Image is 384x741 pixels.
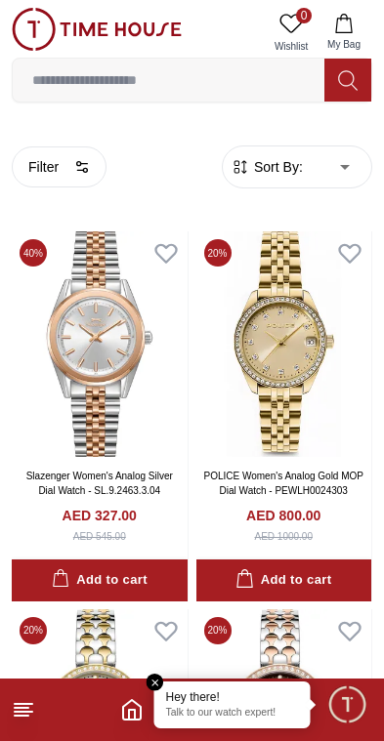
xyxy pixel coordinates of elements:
span: 40 % [20,239,47,267]
p: Talk to our watch expert! [166,707,299,720]
span: Wishlist [267,39,316,54]
img: POLICE Women's Analog Gold MOP Dial Watch - PEWLH0024303 [196,231,372,457]
div: Hey there! [166,689,299,705]
a: POLICE Women's Analog Gold MOP Dial Watch - PEWLH0024303 [204,471,363,496]
button: My Bag [316,8,372,58]
span: 20 % [204,617,232,644]
span: 20 % [204,239,232,267]
img: Slazenger Women's Analog Silver Dial Watch - SL.9.2463.3.04 [12,231,188,457]
span: My Bag [320,37,368,52]
div: AED 1000.00 [255,529,314,544]
div: Add to cart [235,569,331,592]
div: Add to cart [52,569,148,592]
h4: AED 800.00 [246,506,320,525]
button: Filter [12,146,107,187]
button: Add to cart [196,559,372,601]
a: Slazenger Women's Analog Silver Dial Watch - SL.9.2463.3.04 [26,471,173,496]
button: Sort By: [231,157,303,177]
a: 0Wishlist [267,8,316,58]
h4: AED 327.00 [63,506,137,525]
a: Home [120,698,144,721]
span: Sort By: [250,157,303,177]
span: 20 % [20,617,47,644]
em: Close tooltip [147,674,164,691]
img: ... [12,8,182,51]
div: AED 545.00 [73,529,126,544]
button: Add to cart [12,559,188,601]
span: 0 [296,8,312,23]
div: Chat Widget [326,683,369,726]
